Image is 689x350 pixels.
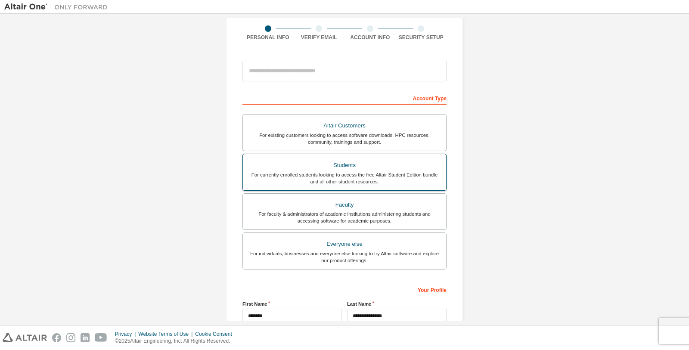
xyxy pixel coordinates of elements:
[242,282,447,296] div: Your Profile
[52,333,61,342] img: facebook.svg
[248,171,441,185] div: For currently enrolled students looking to access the free Altair Student Edition bundle and all ...
[294,34,345,41] div: Verify Email
[248,159,441,171] div: Students
[248,120,441,132] div: Altair Customers
[66,333,75,342] img: instagram.svg
[242,34,294,41] div: Personal Info
[242,300,342,307] label: First Name
[4,3,112,11] img: Altair One
[195,331,237,338] div: Cookie Consent
[248,250,441,264] div: For individuals, businesses and everyone else looking to try Altair software and explore our prod...
[248,199,441,211] div: Faculty
[396,34,447,41] div: Security Setup
[344,34,396,41] div: Account Info
[95,333,107,342] img: youtube.svg
[248,132,441,146] div: For existing customers looking to access software downloads, HPC resources, community, trainings ...
[81,333,90,342] img: linkedin.svg
[115,331,138,338] div: Privacy
[115,338,237,345] p: © 2025 Altair Engineering, Inc. All Rights Reserved.
[242,91,447,105] div: Account Type
[3,333,47,342] img: altair_logo.svg
[138,331,195,338] div: Website Terms of Use
[248,211,441,224] div: For faculty & administrators of academic institutions administering students and accessing softwa...
[347,300,447,307] label: Last Name
[248,238,441,250] div: Everyone else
